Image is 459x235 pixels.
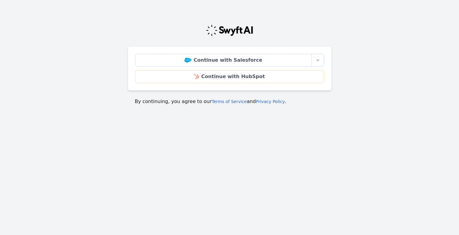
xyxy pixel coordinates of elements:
[135,70,324,83] a: Continue with HubSpot
[135,54,312,67] a: Continue with Salesforce
[212,99,247,104] a: Terms of Service
[184,58,191,63] img: Salesforce
[135,98,324,105] p: By continuing, you agree to our and .
[256,99,285,104] a: Privacy Policy
[194,74,199,79] img: HubSpot
[206,24,254,36] img: Swyft Logo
